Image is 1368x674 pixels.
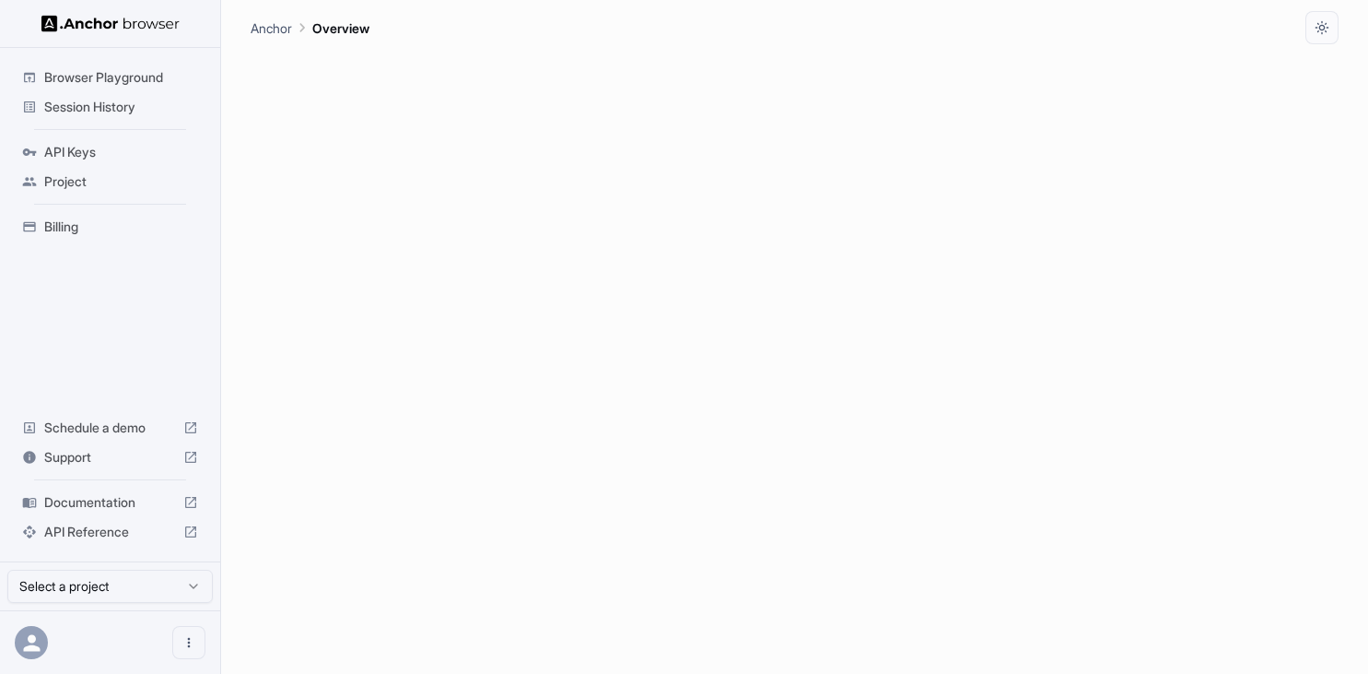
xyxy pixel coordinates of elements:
[15,212,205,242] div: Billing
[44,68,198,87] span: Browser Playground
[44,218,198,236] span: Billing
[15,517,205,547] div: API Reference
[251,18,292,38] p: Anchor
[15,63,205,92] div: Browser Playground
[172,626,205,659] button: Open menu
[15,92,205,122] div: Session History
[15,413,205,443] div: Schedule a demo
[44,523,176,541] span: API Reference
[15,443,205,472] div: Support
[44,172,198,191] span: Project
[251,18,369,38] nav: breadcrumb
[15,488,205,517] div: Documentation
[41,15,180,32] img: Anchor Logo
[312,18,369,38] p: Overview
[44,493,176,512] span: Documentation
[15,167,205,196] div: Project
[44,143,198,161] span: API Keys
[44,98,198,116] span: Session History
[44,419,176,437] span: Schedule a demo
[15,137,205,167] div: API Keys
[44,448,176,467] span: Support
